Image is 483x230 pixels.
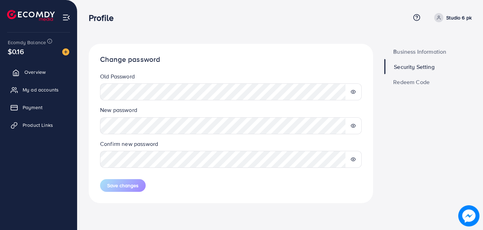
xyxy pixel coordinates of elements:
span: Payment [23,104,42,111]
span: My ad accounts [23,86,59,93]
h1: Change password [100,55,362,64]
img: image [62,48,69,55]
legend: Old Password [100,72,362,83]
a: Payment [5,100,72,114]
p: Studio 6 pk [446,13,472,22]
span: Save changes [107,182,139,189]
a: Overview [5,65,72,79]
span: $0.16 [8,46,24,57]
img: logo [7,10,55,21]
img: image [458,205,479,226]
a: Studio 6 pk [431,13,472,22]
a: Product Links [5,118,72,132]
h3: Profile [89,13,119,23]
span: Product Links [23,122,53,129]
legend: New password [100,106,362,117]
span: Overview [24,69,46,76]
span: Business Information [393,49,446,54]
button: Save changes [100,179,146,192]
span: Security Setting [394,64,435,70]
a: My ad accounts [5,83,72,97]
span: Redeem Code [393,79,430,85]
legend: Confirm new password [100,140,362,151]
img: menu [62,13,70,22]
span: Ecomdy Balance [8,39,46,46]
